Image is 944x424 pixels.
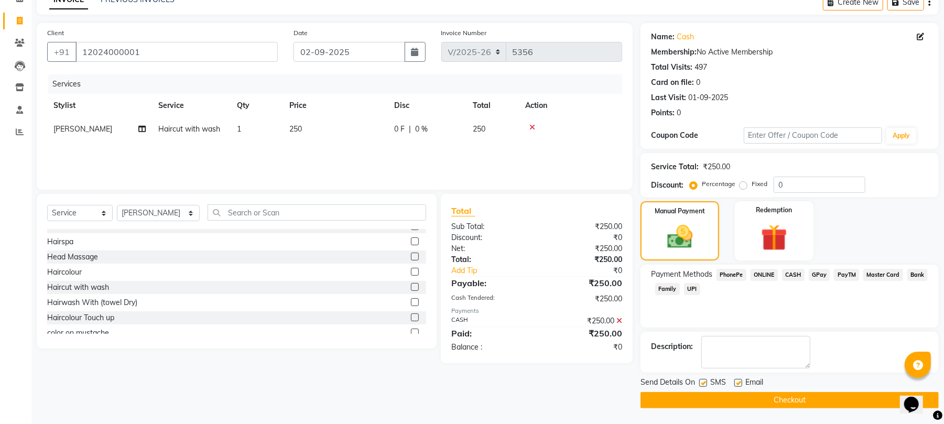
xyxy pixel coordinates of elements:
div: Discount: [651,180,683,191]
div: ₹250.00 [537,254,630,265]
span: Haircut with wash [158,124,220,134]
span: 0 % [415,124,428,135]
div: Total: [443,254,537,265]
div: Haircolour Touch up [47,312,114,323]
th: Total [466,94,519,117]
div: Hairwash With (towel Dry) [47,297,137,308]
input: Search by Name/Mobile/Email/Code [75,42,278,62]
div: Points: [651,107,675,118]
span: Payment Methods [651,269,712,280]
iframe: chat widget [900,382,934,414]
div: ₹250.00 [537,293,630,305]
div: Card on file: [651,77,694,88]
label: Client [47,28,64,38]
div: Paid: [443,327,537,340]
span: | [409,124,411,135]
span: Total [451,205,475,216]
div: Sub Total: [443,221,537,232]
button: Checkout [641,392,939,408]
span: SMS [710,377,726,390]
div: Discount: [443,232,537,243]
label: Fixed [752,179,767,189]
div: Hairspa [47,236,73,247]
span: Bank [907,269,928,281]
th: Disc [388,94,466,117]
th: Qty [231,94,283,117]
button: +91 [47,42,77,62]
div: 01-09-2025 [688,92,728,103]
label: Percentage [702,179,735,189]
label: Date [294,28,308,38]
div: Coupon Code [651,130,743,141]
span: Email [745,377,763,390]
div: Head Massage [47,252,98,263]
div: Service Total: [651,161,699,172]
div: ₹250.00 [703,161,730,172]
span: GPay [809,269,830,281]
th: Stylist [47,94,152,117]
span: CASH [782,269,805,281]
button: Apply [886,128,916,144]
div: ₹250.00 [537,243,630,254]
span: [PERSON_NAME] [53,124,112,134]
img: _gift.svg [753,221,796,254]
div: Cash Tendered: [443,293,537,305]
div: ₹250.00 [537,221,630,232]
span: 0 F [394,124,405,135]
span: UPI [684,283,700,295]
div: color on mustache [47,328,109,339]
a: Cash [677,31,694,42]
input: Enter Offer / Coupon Code [744,127,882,144]
div: Haircolour [47,267,82,278]
a: Add Tip [443,265,552,276]
label: Invoice Number [441,28,487,38]
span: 250 [473,124,485,134]
div: Payments [451,307,622,316]
div: ₹250.00 [537,277,630,289]
div: Name: [651,31,675,42]
div: Description: [651,341,693,352]
th: Service [152,94,231,117]
div: CASH [443,316,537,327]
div: Balance : [443,342,537,353]
div: Net: [443,243,537,254]
th: Price [283,94,388,117]
div: ₹250.00 [537,316,630,327]
span: Master Card [863,269,903,281]
div: ₹0 [552,265,630,276]
div: Last Visit: [651,92,686,103]
span: 1 [237,124,241,134]
div: Services [48,74,630,94]
div: ₹0 [537,342,630,353]
img: _cash.svg [659,222,701,252]
div: 0 [677,107,681,118]
div: Haircut with wash [47,282,109,293]
span: ONLINE [751,269,778,281]
span: Family [655,283,680,295]
div: ₹250.00 [537,327,630,340]
th: Action [519,94,622,117]
label: Redemption [756,205,792,215]
span: PhonePe [717,269,746,281]
div: ₹0 [537,232,630,243]
div: Membership: [651,47,697,58]
div: Total Visits: [651,62,692,73]
input: Search or Scan [208,204,426,221]
div: 497 [695,62,707,73]
label: Manual Payment [655,206,705,216]
div: No Active Membership [651,47,928,58]
span: Send Details On [641,377,695,390]
div: Payable: [443,277,537,289]
div: 0 [696,77,700,88]
span: 250 [289,124,302,134]
span: PayTM [834,269,859,281]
